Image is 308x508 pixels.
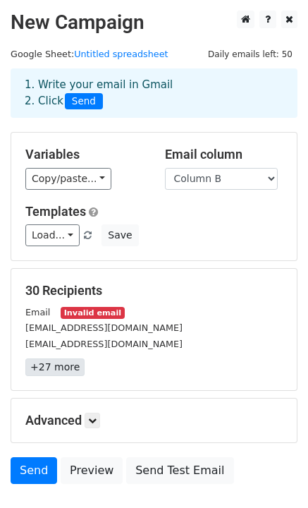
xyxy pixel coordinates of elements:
small: Invalid email [61,307,124,319]
a: Untitled spreadsheet [74,49,168,59]
small: Google Sheet: [11,49,168,59]
a: Load... [25,224,80,246]
a: +27 more [25,358,85,376]
h5: Advanced [25,413,283,428]
h2: New Campaign [11,11,297,35]
a: Send Test Email [126,457,233,484]
a: Copy/paste... [25,168,111,190]
span: Daily emails left: 50 [203,47,297,62]
a: Preview [61,457,123,484]
span: Send [65,93,103,110]
iframe: Chat Widget [238,440,308,508]
small: [EMAIL_ADDRESS][DOMAIN_NAME] [25,322,183,333]
div: 1. Write your email in Gmail 2. Click [14,77,294,109]
small: Email [25,307,50,317]
a: Daily emails left: 50 [203,49,297,59]
a: Templates [25,204,86,219]
h5: Email column [165,147,283,162]
a: Send [11,457,57,484]
h5: Variables [25,147,144,162]
button: Save [101,224,138,246]
h5: 30 Recipients [25,283,283,298]
small: [EMAIL_ADDRESS][DOMAIN_NAME] [25,339,183,349]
